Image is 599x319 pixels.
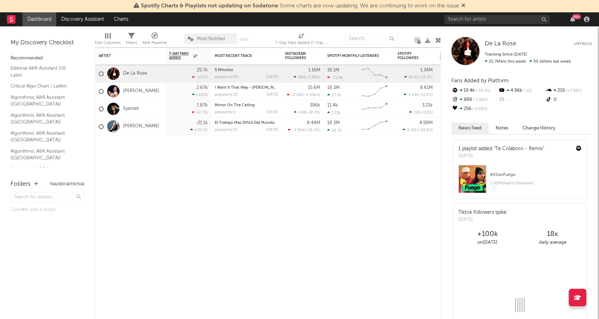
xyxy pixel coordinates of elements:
a: 5 Minutos [215,68,233,72]
a: Charts [109,12,133,26]
div: 75.5 [440,105,468,113]
span: -4.09k % [304,93,319,97]
div: [DATE] [266,110,278,114]
div: ( ) [404,75,433,79]
div: +100k [455,230,520,238]
span: -1 % [522,89,532,93]
a: Discovery Assistant [56,12,109,26]
svg: Chart title [359,118,391,135]
div: 1 playlist added [458,145,544,153]
div: popularity: 0 [215,110,236,114]
a: Algorithmic A&R Assistant ([GEOGRAPHIC_DATA]) [11,147,77,162]
span: 4.64k [408,93,419,97]
div: 66.1k [327,128,342,133]
button: Notes [489,122,515,134]
div: 11.4k [327,103,338,108]
div: ( ) [287,92,320,97]
span: 115 [414,111,419,115]
span: -19.3 % [420,76,432,79]
div: popularity: 69 [215,75,238,79]
a: Syamali [123,106,139,112]
div: A&R Pipeline [142,30,167,50]
div: -21.1k [195,121,208,125]
span: -7.88 % [307,76,319,79]
span: -19.3 % [475,89,490,93]
span: -7.88 % [472,98,488,102]
div: -- [498,95,545,104]
span: : Some charts are now updating. We are continuing to work on the issue [141,3,459,9]
button: Save [239,38,249,42]
svg: Chart title [359,83,391,100]
div: 15.6M [308,85,320,90]
div: 5 Minutos [215,68,278,72]
div: 64.8 [440,87,468,96]
span: -2.96k [292,128,304,132]
div: popularity: 31 [215,128,237,132]
a: De La Rose [123,71,147,77]
span: +34.6 % [418,128,432,132]
div: on [DATE] [455,238,520,247]
div: [DATE] [266,75,278,79]
div: 219 [545,86,592,95]
div: Edit Columns [95,39,121,47]
span: 7-Day Fans Added [169,52,192,60]
button: Change History [515,122,562,134]
svg: Chart title [359,65,391,83]
span: Most Notified [197,37,225,41]
div: [DATE] [266,128,278,132]
div: Instagram Followers [285,52,310,60]
span: 888 [298,76,305,79]
div: Artist [99,54,152,58]
div: [DATE] [458,153,544,160]
div: 8.61M [420,85,433,90]
div: 4.98M [419,121,433,125]
span: 30.5k fans last week [485,59,571,64]
div: 25.7k [197,68,208,72]
div: My Discovery Checklist [11,39,84,47]
div: 40.1 [440,122,468,131]
input: Search for folders... [11,192,84,202]
div: ( ) [409,110,433,115]
span: De La Rose [485,41,516,47]
a: "Te Colaboro - Remix" [494,146,544,151]
a: Algorithmic A&R Assistant ([GEOGRAPHIC_DATA]) [11,111,77,126]
div: popularity: 52 [215,93,238,97]
a: De La Rose [485,40,516,47]
div: El Trabajo Más Difícil Del Mundo [215,121,278,125]
div: 1.87k [197,103,208,108]
div: [DATE] [266,93,278,97]
a: I Want It That Way - [PERSON_NAME] Remix [215,86,295,90]
div: 18.3M [327,85,340,90]
a: #20onFuego1.93Mplaylist followers [453,165,587,198]
button: Tracked Artists(4) [50,183,84,186]
span: Dismiss [461,3,465,9]
a: Critical Algo Chart / LatAm [11,82,77,90]
div: Filters [126,39,137,47]
div: Tiktok followers spike [458,209,507,216]
div: +70.4 % [190,128,208,132]
div: ( ) [294,110,320,115]
div: ( ) [402,128,433,132]
div: [DATE] [458,216,507,223]
span: Spotify Charts & Playlists not updating on Sodatone [141,3,278,9]
span: -51.8 % [420,93,432,97]
div: 0 [545,95,592,104]
div: 2.67k [197,85,208,90]
span: Tracking Since: [DATE] [485,52,527,57]
div: +103 % [192,92,208,97]
input: Search for artists [444,15,550,24]
svg: Chart title [359,100,391,118]
span: -38.3 % [307,111,319,115]
a: [PERSON_NAME] [123,123,159,129]
a: [PERSON_NAME] [123,88,159,94]
div: 99 + [572,14,581,19]
button: 99+ [570,17,575,22]
div: Filters [126,30,137,50]
span: 498 [298,111,306,115]
div: 7-Day Fans Added (7-Day Fans Added) [275,39,328,47]
a: Mirror On The Ceiling [215,103,255,107]
span: 25.7k fans this week [485,59,526,64]
div: Click to add a folder. [11,206,84,214]
span: -5.88 % [471,107,487,111]
div: 396k [310,103,320,108]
